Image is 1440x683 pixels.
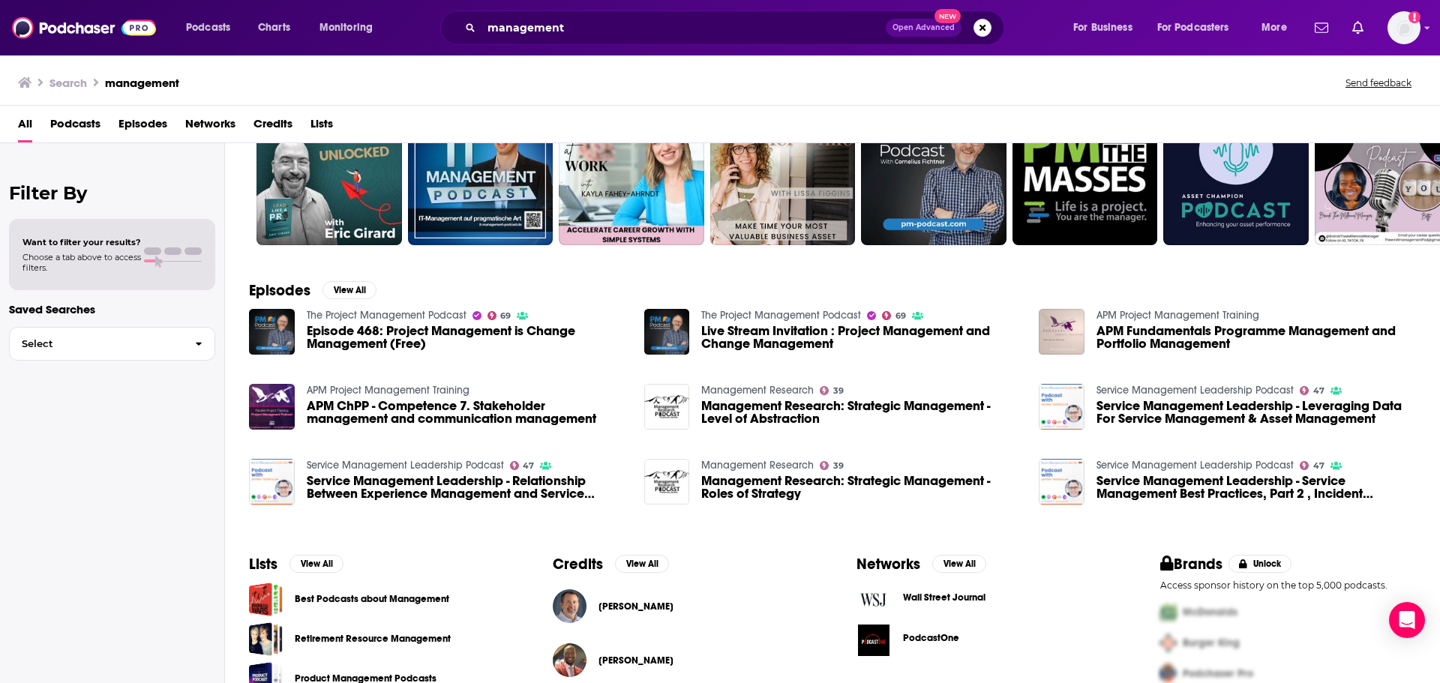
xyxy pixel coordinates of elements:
button: Show profile menu [1387,11,1420,44]
a: 69 [487,311,511,320]
img: Service Management Leadership - Service Management Best Practices, Part 2 , Incident Management [1039,459,1084,505]
a: Service Management Leadership Podcast [1096,459,1294,472]
a: Best Podcasts about Management [295,591,449,607]
img: Management Research: Strategic Management - Level of Abstraction [644,384,690,430]
a: 47 [1300,461,1324,470]
img: PodcastOne logo [856,623,891,658]
h3: Search [49,76,87,90]
span: 69 [895,313,906,319]
a: APM ChPP - Competence 7. Stakeholder management and communication management [249,384,295,430]
a: Wall Street Journal logoWall Street Journal [856,583,1112,617]
a: PodcastOne logoPodcastOne [856,623,1112,658]
a: 47 [1300,386,1324,395]
span: 47 [523,463,534,469]
a: 47 [510,461,535,470]
span: For Business [1073,17,1132,38]
span: Open Advanced [892,24,955,31]
span: Wall Street Journal [903,592,985,604]
img: James Houston [553,643,586,677]
a: Retirement Resource Management [249,622,283,656]
div: Open Intercom Messenger [1389,602,1425,638]
svg: Add a profile image [1408,11,1420,23]
button: Select [9,327,215,361]
img: Podchaser - Follow, Share and Rate Podcasts [12,13,156,42]
a: 45 [1163,100,1309,245]
a: Service Management Leadership Podcast [307,459,504,472]
a: Show notifications dropdown [1309,15,1334,40]
img: First Pro Logo [1154,597,1183,628]
button: open menu [1147,16,1251,40]
img: Wall Street Journal logo [856,583,891,617]
a: 44 [710,100,856,245]
a: Episodes [118,112,167,142]
a: Management Research [701,384,814,397]
a: Live Stream Invitation : Project Management and Change Management [701,325,1021,350]
button: open menu [309,16,392,40]
img: Episode 468: Project Management is Change Management (Free) [249,309,295,355]
a: CreditsView All [553,555,669,574]
h2: Lists [249,555,277,574]
img: Management Research: Strategic Management - Roles of Strategy [644,459,690,505]
a: All [18,112,32,142]
span: New [934,9,961,23]
h2: Episodes [249,281,310,300]
button: Unlock [1228,555,1292,573]
button: open menu [1063,16,1151,40]
a: 61 [1012,100,1158,245]
a: 53 [408,100,553,245]
a: Show notifications dropdown [1346,15,1369,40]
input: Search podcasts, credits, & more... [481,16,886,40]
span: Select [10,339,183,349]
h3: management [105,76,179,90]
a: 39 [820,386,844,395]
span: Service Management Leadership - Leveraging Data For Service Management & Asset Management [1096,400,1416,425]
span: [PERSON_NAME] [598,655,673,667]
span: Charts [258,17,290,38]
h2: Filter By [9,182,215,204]
a: Mike Lozanoff [598,601,673,613]
img: Mike Lozanoff [553,589,586,623]
span: APM ChPP - Competence 7. Stakeholder management and communication management [307,400,626,425]
button: open menu [1251,16,1306,40]
h2: Brands [1160,555,1222,574]
a: Management Research: Strategic Management - Roles of Strategy [701,475,1021,500]
a: Credits [253,112,292,142]
h2: Networks [856,555,920,574]
a: 51 [559,100,704,245]
span: Best Podcasts about Management [249,583,283,616]
span: Choose a tab above to access filters. [22,252,141,273]
button: View All [322,281,376,299]
span: Service Management Leadership - Relationship Between Experience Management and Service Management [307,475,626,500]
img: APM Fundamentals Programme Management and Portfolio Management [1039,309,1084,355]
img: Service Management Leadership - Relationship Between Experience Management and Service Management [249,459,295,505]
span: More [1261,17,1287,38]
span: 39 [833,463,844,469]
a: The Project Management Podcast [701,309,861,322]
img: Service Management Leadership - Leveraging Data For Service Management & Asset Management [1039,384,1084,430]
button: View All [615,555,669,573]
img: User Profile [1387,11,1420,44]
span: [PERSON_NAME] [598,601,673,613]
a: Charts [248,16,299,40]
span: Want to filter your results? [22,237,141,247]
a: Service Management Leadership Podcast [1096,384,1294,397]
div: Search podcasts, credits, & more... [454,10,1018,45]
a: Management Research [701,459,814,472]
button: Send feedback [1341,76,1416,89]
a: Episode 468: Project Management is Change Management (Free) [307,325,626,350]
button: View All [932,555,986,573]
a: 44 [256,100,402,245]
